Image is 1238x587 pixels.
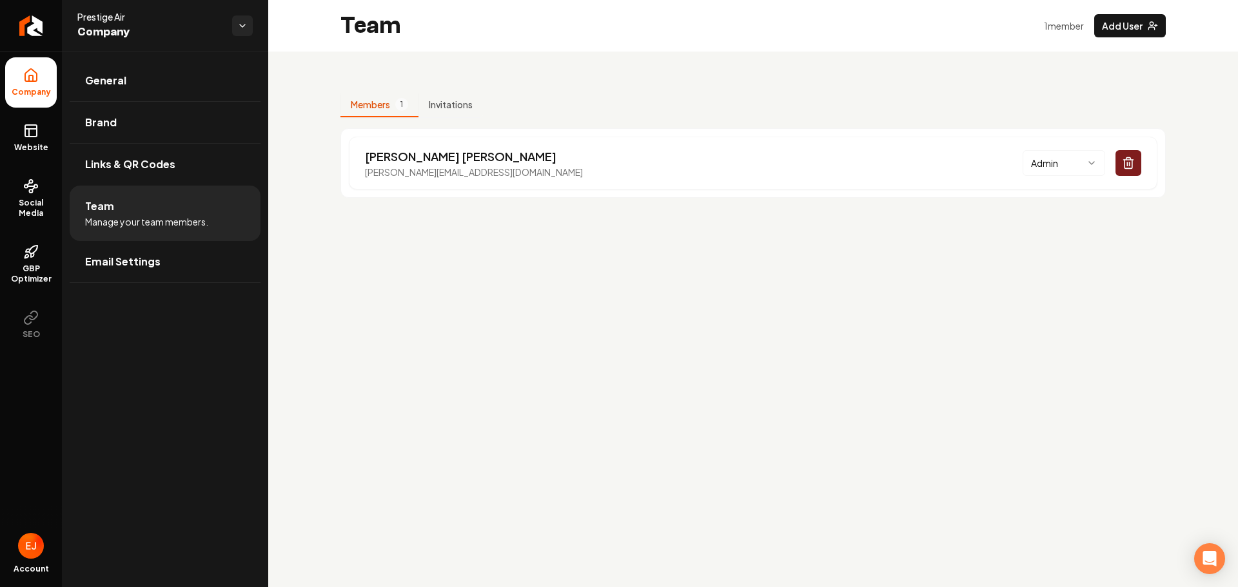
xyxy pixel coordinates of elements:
[70,241,260,282] a: Email Settings
[5,300,57,350] button: SEO
[70,144,260,185] a: Links & QR Codes
[85,198,114,214] span: Team
[77,10,222,23] span: Prestige Air
[85,73,126,88] span: General
[70,60,260,101] a: General
[365,166,583,178] p: [PERSON_NAME][EMAIL_ADDRESS][DOMAIN_NAME]
[395,98,408,111] span: 1
[340,93,418,117] button: Members
[85,157,175,172] span: Links & QR Codes
[18,533,44,559] img: Eduard Joers
[1094,14,1166,37] button: Add User
[5,113,57,163] a: Website
[1044,19,1084,32] p: 1 member
[5,198,57,218] span: Social Media
[77,23,222,41] span: Company
[18,533,44,559] button: Open user button
[17,329,45,340] span: SEO
[5,168,57,229] a: Social Media
[340,13,401,39] h2: Team
[85,254,161,269] span: Email Settings
[1194,543,1225,574] div: Open Intercom Messenger
[14,564,49,574] span: Account
[85,215,208,228] span: Manage your team members.
[70,102,260,143] a: Brand
[365,148,583,166] p: [PERSON_NAME] [PERSON_NAME]
[418,93,483,117] button: Invitations
[85,115,117,130] span: Brand
[9,142,54,153] span: Website
[19,15,43,36] img: Rebolt Logo
[6,87,56,97] span: Company
[5,234,57,294] a: GBP Optimizer
[5,264,57,284] span: GBP Optimizer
